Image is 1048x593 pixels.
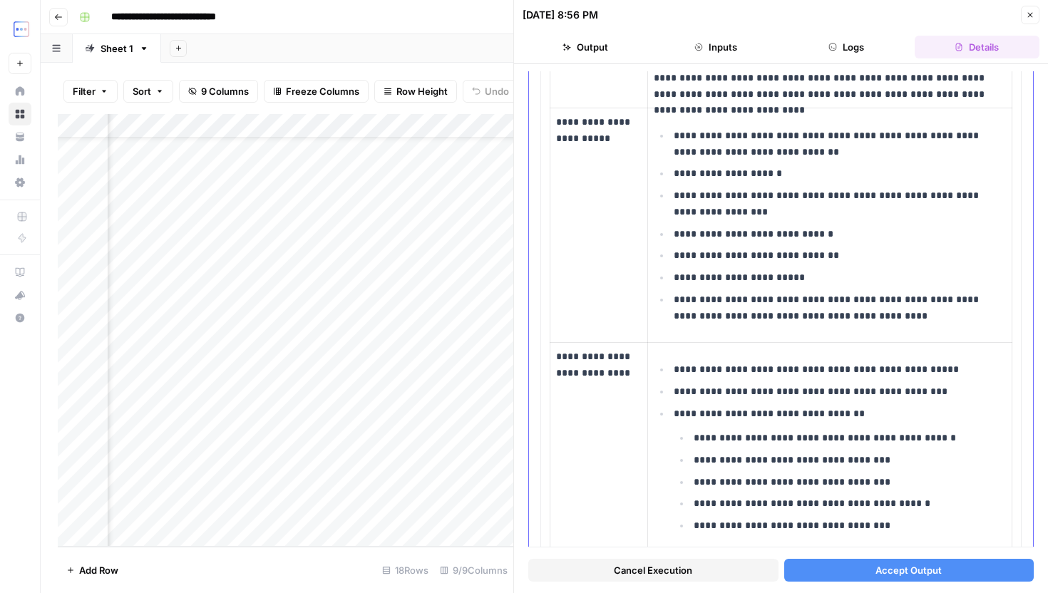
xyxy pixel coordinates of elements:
[374,80,457,103] button: Row Height
[614,563,692,577] span: Cancel Execution
[58,559,127,582] button: Add Row
[485,84,509,98] span: Undo
[9,16,34,42] img: TripleDart Logo
[9,261,31,284] a: AirOps Academy
[784,559,1034,582] button: Accept Output
[9,171,31,194] a: Settings
[133,84,151,98] span: Sort
[9,11,31,47] button: Workspace: TripleDart
[73,84,96,98] span: Filter
[784,36,909,58] button: Logs
[9,125,31,148] a: Your Data
[63,80,118,103] button: Filter
[463,80,518,103] button: Undo
[875,563,942,577] span: Accept Output
[523,8,598,22] div: [DATE] 8:56 PM
[915,36,1039,58] button: Details
[264,80,369,103] button: Freeze Columns
[101,41,133,56] div: Sheet 1
[73,34,161,63] a: Sheet 1
[376,559,434,582] div: 18 Rows
[123,80,173,103] button: Sort
[528,559,779,582] button: Cancel Execution
[286,84,359,98] span: Freeze Columns
[9,148,31,171] a: Usage
[179,80,258,103] button: 9 Columns
[9,80,31,103] a: Home
[79,563,118,577] span: Add Row
[396,84,448,98] span: Row Height
[9,306,31,329] button: Help + Support
[523,36,647,58] button: Output
[9,284,31,306] button: What's new?
[434,559,513,582] div: 9/9 Columns
[201,84,249,98] span: 9 Columns
[9,103,31,125] a: Browse
[653,36,778,58] button: Inputs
